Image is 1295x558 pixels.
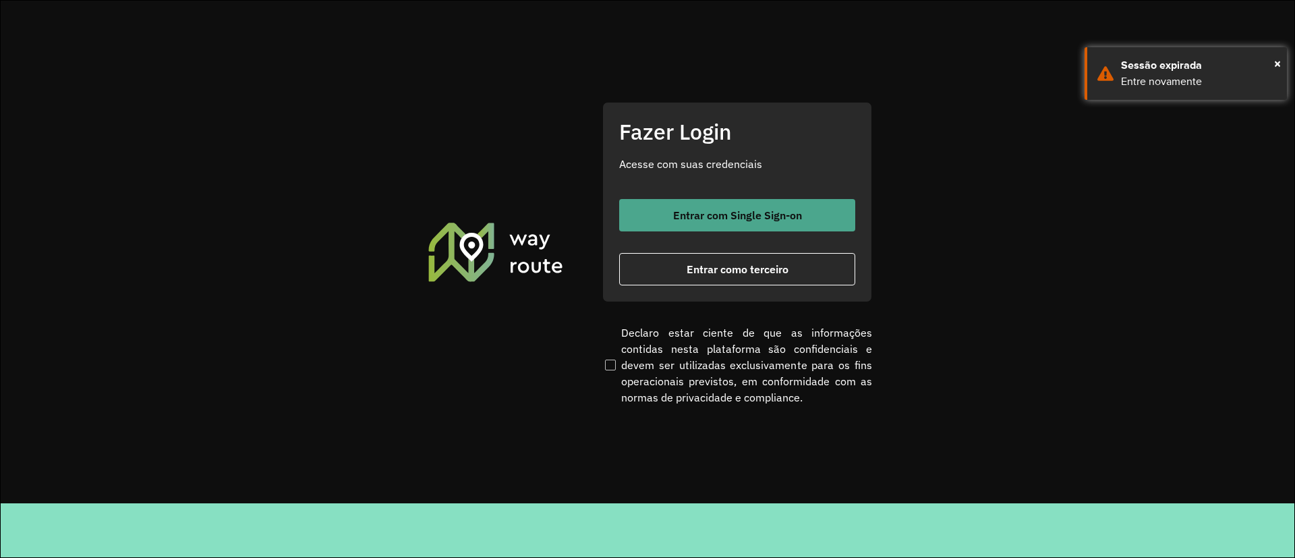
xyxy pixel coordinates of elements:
span: Entrar como terceiro [687,264,788,275]
button: button [619,253,855,285]
span: Entrar com Single Sign-on [673,210,802,221]
div: Entre novamente [1121,74,1277,90]
img: Roteirizador AmbevTech [426,221,565,283]
button: Close [1274,53,1281,74]
p: Acesse com suas credenciais [619,156,855,172]
div: Sessão expirada [1121,57,1277,74]
label: Declaro estar ciente de que as informações contidas nesta plataforma são confidenciais e devem se... [602,325,872,406]
span: × [1274,53,1281,74]
button: button [619,199,855,231]
h2: Fazer Login [619,119,855,144]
